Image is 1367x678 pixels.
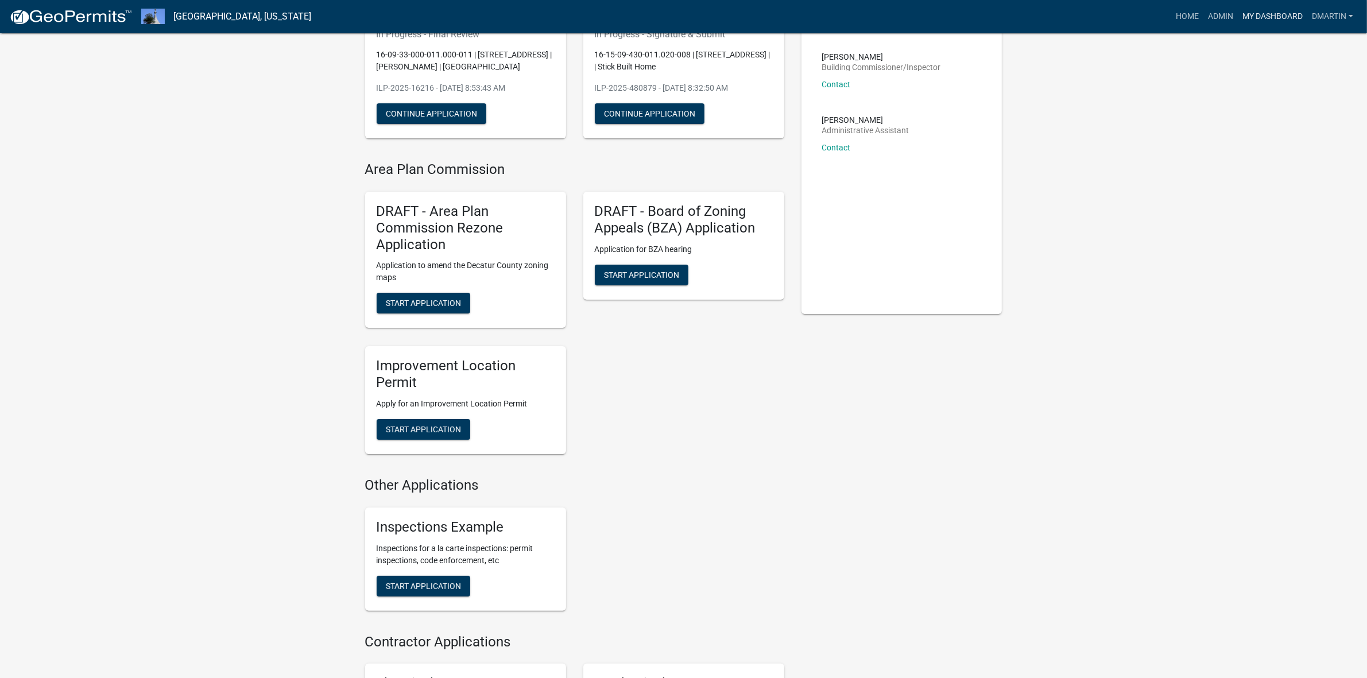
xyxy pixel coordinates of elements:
[822,143,851,152] a: Contact
[595,103,704,124] button: Continue Application
[595,49,773,73] p: 16-15-09-430-011.020-008 | [STREET_ADDRESS] | | Stick Built Home
[377,49,555,73] p: 16-09-33-000-011.000-011 | [STREET_ADDRESS] | [PERSON_NAME] | [GEOGRAPHIC_DATA]
[822,53,941,61] p: [PERSON_NAME]
[604,270,679,279] span: Start Application
[365,477,784,620] wm-workflow-list-section: Other Applications
[822,116,909,124] p: [PERSON_NAME]
[365,634,784,650] h4: Contractor Applications
[377,398,555,410] p: Apply for an Improvement Location Permit
[386,299,461,308] span: Start Application
[377,543,555,567] p: Inspections for a la carte inspections: permit inspections, code enforcement, etc
[595,29,773,40] h6: In Progress - Signature & Submit
[377,419,470,440] button: Start Application
[365,161,784,178] h4: Area Plan Commission
[1203,6,1238,28] a: Admin
[1238,6,1307,28] a: My Dashboard
[377,203,555,253] h5: DRAFT - Area Plan Commission Rezone Application
[365,477,784,494] h4: Other Applications
[1171,6,1203,28] a: Home
[377,576,470,596] button: Start Application
[174,7,312,26] a: [GEOGRAPHIC_DATA], [US_STATE]
[595,265,688,285] button: Start Application
[822,126,909,134] p: Administrative Assistant
[822,63,941,71] p: Building Commissioner/Inspector
[377,259,555,284] p: Application to amend the Decatur County zoning maps
[822,80,851,89] a: Contact
[377,29,555,40] h6: In Progress - Final Review
[595,203,773,237] h5: DRAFT - Board of Zoning Appeals (BZA) Application
[386,581,461,590] span: Start Application
[595,82,773,94] p: ILP-2025-480879 - [DATE] 8:32:50 AM
[377,293,470,313] button: Start Application
[377,358,555,391] h5: Improvement Location Permit
[595,243,773,255] p: Application for BZA hearing
[377,82,555,94] p: ILP-2025-16216 - [DATE] 8:53:43 AM
[377,519,555,536] h5: Inspections Example
[386,425,461,434] span: Start Application
[1307,6,1358,28] a: dmartin
[141,9,165,24] img: Decatur County, Indiana
[377,103,486,124] button: Continue Application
